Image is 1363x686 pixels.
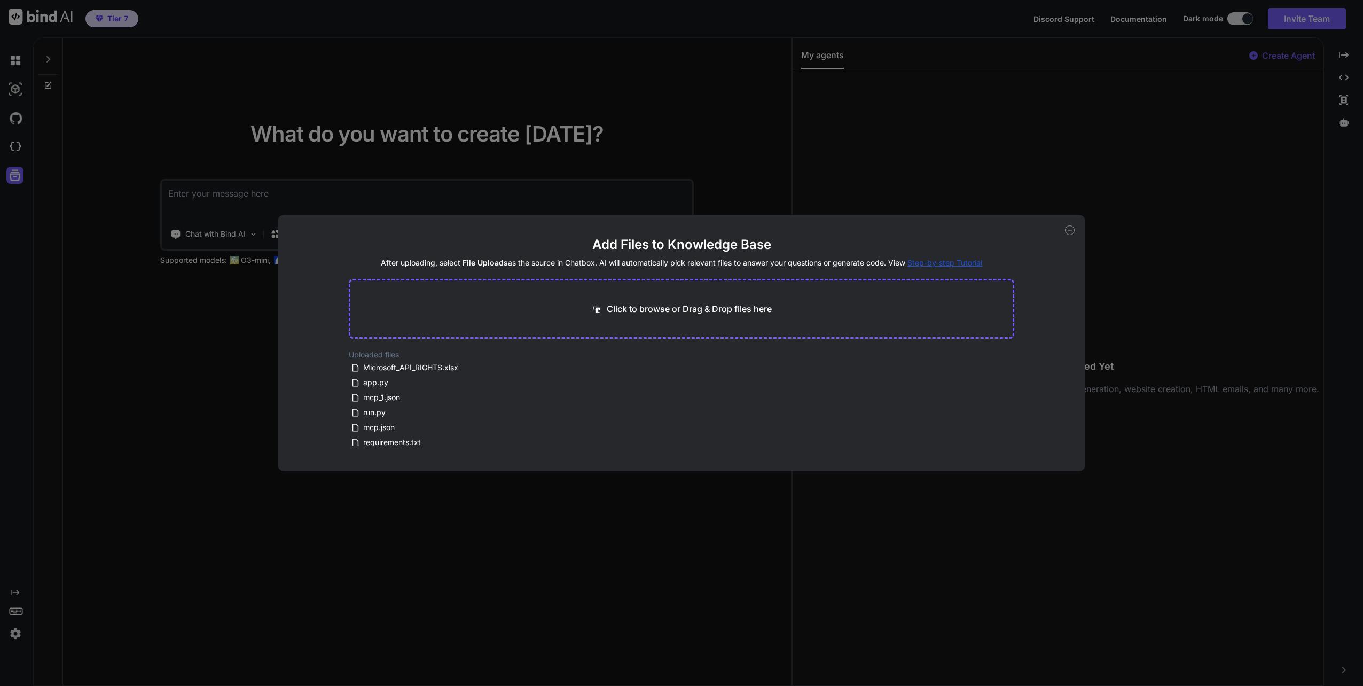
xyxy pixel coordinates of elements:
[607,302,772,315] p: Click to browse or Drag & Drop files here
[362,436,422,449] span: requirements.txt
[349,236,1015,253] h2: Add Files to Knowledge Base
[362,361,459,374] span: Microsoft_API_RIGHTS.xlsx
[463,258,508,267] span: File Uploads
[349,349,1015,360] h2: Uploaded files
[362,421,396,434] span: mcp.json
[362,406,387,419] span: run.py
[349,258,1015,268] h4: After uploading, select as the source in Chatbox. AI will automatically pick relevant files to an...
[362,391,401,404] span: mcp_1.json
[362,376,389,389] span: app.py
